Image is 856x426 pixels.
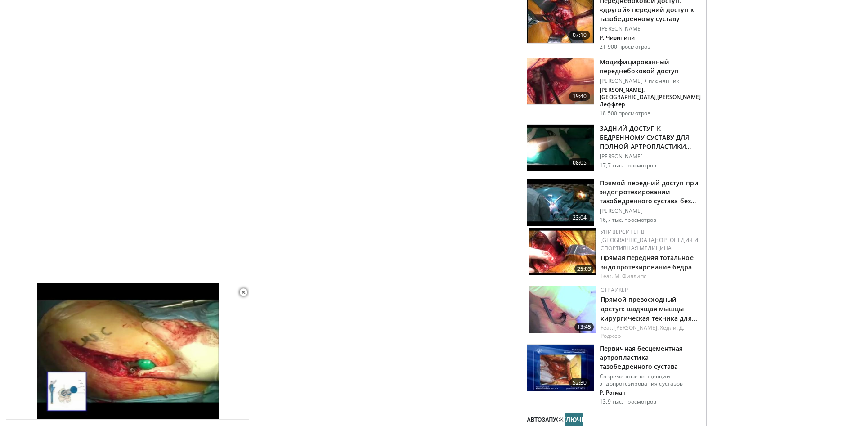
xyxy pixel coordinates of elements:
[601,228,698,252] a: Университет в [GEOGRAPHIC_DATA]: ортопедия и спортивная медицина
[613,324,678,332] a: [PERSON_NAME]. Хедли,
[600,216,656,224] ya-tr-span: 16,7 тыс. просмотров
[527,125,594,171] img: 319044_0000_1.png.150x105_q85_crop-smart_upscale.jpg
[569,158,591,167] span: 08:05
[600,344,683,371] ya-tr-span: Первичная бесцементная артропластика тазобедренного сустава
[569,92,591,101] span: 19:40
[529,228,596,275] a: 25:03
[614,324,678,332] ya-tr-span: [PERSON_NAME]. Хедли,
[600,398,656,405] ya-tr-span: 13,9 тыс. просмотров
[601,324,613,332] ya-tr-span: Feat.
[574,323,594,331] span: 13:45
[600,93,701,108] ya-tr-span: [PERSON_NAME] Леффлер
[600,43,650,50] ya-tr-span: 21 900 просмотров
[574,265,594,273] span: 25:03
[529,286,596,333] img: fae66810-5b51-4528-b1a3-5f5657f6b587.150x105_q85_crop-smart_upscale.jpg
[529,286,596,333] a: 13:45
[600,372,683,387] ya-tr-span: Современные концепции эндопротезирования суставов
[601,272,613,280] ya-tr-span: Feat.
[600,58,679,75] ya-tr-span: Модифицированный переднебоковой доступ
[529,228,596,275] img: 286977_0000_1.png.150x105_q85_crop-smart_upscale.jpg
[527,344,701,405] a: 52:30 Первичная бесцементная артропластика тазобедренного сустава Современные концепции эндопроте...
[600,34,635,41] ya-tr-span: Р. Чивинини
[527,58,701,117] a: 19:40 Модифицированный переднебоковой доступ [PERSON_NAME] + племянник [PERSON_NAME]. [GEOGRAPHIC...
[527,345,594,391] img: 4f04f8da-ca63-4189-bead-98c0224bb99a.150x105_q85_crop-smart_upscale.jpg
[557,415,590,424] ya-tr-span: ВКЛЮЧЕН
[600,77,679,85] ya-tr-span: [PERSON_NAME] + племянник
[6,283,249,420] video-js: Video Player
[601,295,697,323] a: Прямой превосходный доступ: щадящая мышцы хирургическая техника для...
[527,179,594,226] img: 9VMYaPmPCVvj9dCH4xMDoxOjBrO-I4W8_1.150x105_q85_crop-smart_upscale.jpg
[569,31,591,40] span: 07:10
[527,124,701,172] a: 08:05 ЗАДНИЙ ДОСТУП К БЕДРЕННОМУ СУСТАВУ ДЛЯ ПОЛНОЙ АРТРОПЛАСТИКИ БЕДРЕННОГО СУСТАВА [PERSON_NAME...
[569,378,591,387] span: 52:30
[613,272,646,280] a: М. Филлипс
[600,86,657,101] ya-tr-span: [PERSON_NAME]. [GEOGRAPHIC_DATA],
[527,58,594,105] img: df1c4db8-fa70-4dbe-8176-20e68faa4108.150x105_q85_crop-smart_upscale.jpg
[614,272,646,280] ya-tr-span: М. Филлипс
[600,109,650,117] ya-tr-span: 18 500 просмотров
[600,25,643,32] ya-tr-span: [PERSON_NAME]
[234,283,252,302] button: Close
[600,207,643,215] ya-tr-span: [PERSON_NAME]
[601,286,628,294] a: Страйкер
[600,124,691,160] ya-tr-span: ЗАДНИЙ ДОСТУП К БЕДРЕННОМУ СУСТАВУ ДЛЯ ПОЛНОЙ АРТРОПЛАСТИКИ БЕДРЕННОГО СУСТАВА
[569,213,591,222] span: 23:04
[600,161,656,169] ya-tr-span: 17,7 тыс. просмотров
[527,416,563,423] ya-tr-span: АВТОЗАПУСК
[601,253,694,271] a: Прямая передняя тотальное эндопротезирование бедра
[527,179,701,226] a: 23:04 Прямой передний доступ при эндопротезировании тазобедренного сустава без переразгибания бед...
[600,152,643,160] ya-tr-span: [PERSON_NAME]
[600,389,626,396] ya-tr-span: Р. Ротман
[600,179,699,223] ya-tr-span: Прямой передний доступ при эндопротезировании тазобедренного сустава без переразгибания бедренной...
[601,324,684,340] a: Д. Роджер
